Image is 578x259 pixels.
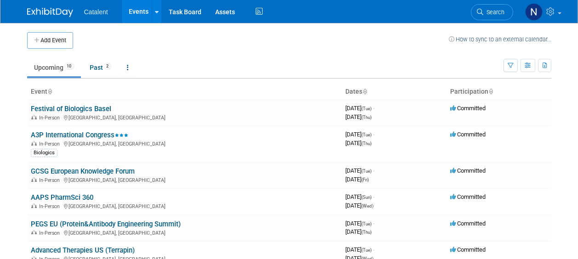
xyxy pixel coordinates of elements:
[450,167,486,174] span: Committed
[31,246,135,254] a: Advanced Therapies US (Terrapin)
[39,115,63,121] span: In-Person
[345,246,374,253] span: [DATE]
[373,131,374,138] span: -
[361,141,372,146] span: (Thu)
[345,105,374,112] span: [DATE]
[84,8,108,16] span: Catalent
[31,149,57,157] div: Biologics
[361,115,372,120] span: (Thu)
[345,176,369,183] span: [DATE]
[31,113,338,121] div: [GEOGRAPHIC_DATA], [GEOGRAPHIC_DATA]
[27,59,81,76] a: Upcoming10
[361,203,373,208] span: (Wed)
[488,88,493,95] a: Sort by Participation Type
[373,167,374,174] span: -
[39,230,63,236] span: In-Person
[31,230,37,235] img: In-Person Event
[27,84,342,100] th: Event
[373,105,374,112] span: -
[31,141,37,146] img: In-Person Event
[39,203,63,209] span: In-Person
[31,203,37,208] img: In-Person Event
[361,248,372,253] span: (Tue)
[361,177,369,182] span: (Fri)
[450,220,486,227] span: Committed
[361,132,372,137] span: (Tue)
[525,3,543,21] img: Nicole Bullock
[373,193,374,200] span: -
[31,193,93,202] a: AAPS PharmSci 360
[471,4,513,20] a: Search
[103,63,111,70] span: 2
[450,193,486,200] span: Committed
[345,220,374,227] span: [DATE]
[39,177,63,183] span: In-Person
[39,141,63,147] span: In-Person
[362,88,367,95] a: Sort by Start Date
[64,63,74,70] span: 10
[31,131,128,139] a: A3P International Congress
[345,131,374,138] span: [DATE]
[345,228,372,235] span: [DATE]
[361,221,372,226] span: (Tue)
[345,167,374,174] span: [DATE]
[31,202,338,209] div: [GEOGRAPHIC_DATA], [GEOGRAPHIC_DATA]
[31,220,181,228] a: PEGS EU (Protein&Antibody Engineering Summit)
[373,246,374,253] span: -
[361,169,372,174] span: (Tue)
[449,36,551,43] a: How to sync to an external calendar...
[31,176,338,183] div: [GEOGRAPHIC_DATA], [GEOGRAPHIC_DATA]
[31,167,135,175] a: GCSG European Knowledge Forum
[31,177,37,182] img: In-Person Event
[31,115,37,119] img: In-Person Event
[83,59,118,76] a: Past2
[345,113,372,120] span: [DATE]
[483,9,504,16] span: Search
[361,195,372,200] span: (Sun)
[450,131,486,138] span: Committed
[446,84,551,100] th: Participation
[345,140,372,146] span: [DATE]
[361,230,372,235] span: (Thu)
[345,193,374,200] span: [DATE]
[47,88,52,95] a: Sort by Event Name
[27,32,73,49] button: Add Event
[27,8,73,17] img: ExhibitDay
[450,246,486,253] span: Committed
[373,220,374,227] span: -
[31,229,338,236] div: [GEOGRAPHIC_DATA], [GEOGRAPHIC_DATA]
[31,105,111,113] a: Festival of Biologics Basel
[345,202,373,209] span: [DATE]
[361,106,372,111] span: (Tue)
[31,140,338,147] div: [GEOGRAPHIC_DATA], [GEOGRAPHIC_DATA]
[342,84,446,100] th: Dates
[450,105,486,112] span: Committed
